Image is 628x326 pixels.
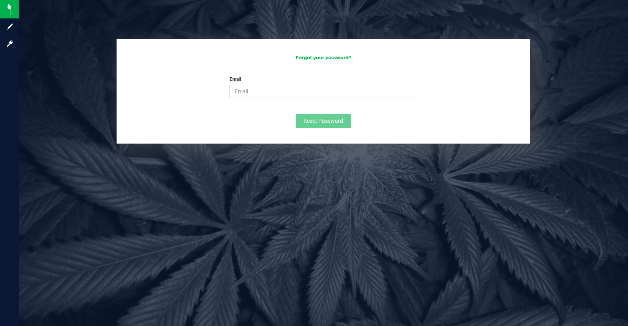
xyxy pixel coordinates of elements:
[296,114,351,128] button: Reset Password
[6,40,14,47] inline-svg: Log in
[230,85,417,98] input: Email
[303,118,343,124] span: Reset Password
[230,76,241,83] label: Email
[6,23,14,31] inline-svg: Sign up
[124,55,523,60] h3: Forgot your password?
